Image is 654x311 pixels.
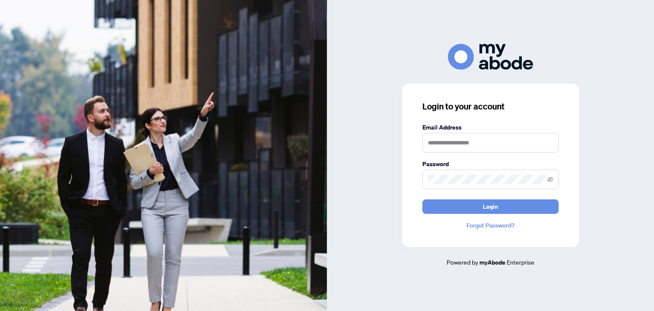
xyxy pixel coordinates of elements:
span: Powered by [447,258,478,266]
img: ma-logo [448,44,533,70]
a: myAbode [479,258,505,267]
span: eye-invisible [547,176,553,182]
button: Login [422,199,559,214]
label: Email Address [422,123,559,132]
label: Password [422,159,559,169]
span: Enterprise [507,258,534,266]
a: Forgot Password? [422,221,559,230]
h3: Login to your account [422,101,559,112]
span: Login [483,200,498,213]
